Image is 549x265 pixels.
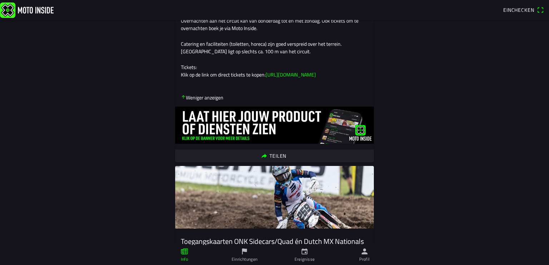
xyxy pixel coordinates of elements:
a: [URL][DOMAIN_NAME] [266,71,316,78]
ion-label: Einrichtungen [232,256,258,262]
ion-icon: flag [241,247,248,255]
ion-button: Teilen [175,149,374,162]
img: W9TngUMILjngII3slWrxy3dg4E7y6i9Jkq2Wxt1b.jpg [175,166,374,229]
img: ovdhpoPiYVyyWxH96Op6EavZdUOyIWdtEOENrLni.jpg [175,107,374,144]
ion-icon: paper [180,247,188,255]
p: Weniger anzeigen [181,94,223,101]
ion-label: Profil [359,256,370,262]
a: Eincheckenqr scanner [500,4,548,16]
ion-icon: person [361,247,369,255]
ion-icon: calendar [301,247,308,255]
ion-label: Ereignisse [295,256,315,262]
ion-icon: arrow down [181,94,186,99]
p: Tickets: Klik op de link om direct tickets te kopen: [181,63,368,78]
ion-label: Info [181,256,188,262]
p: Catering en faciliteiten (toiletten, horeca) zijn goed verspreid over het terrein. [GEOGRAPHIC_DA... [181,40,368,55]
span: Einchecken [503,6,534,14]
ion-card-title: Toegangskaarten ONK Sidecars/Quad én Dutch MX Nationals via Moto Inside. [181,237,368,254]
